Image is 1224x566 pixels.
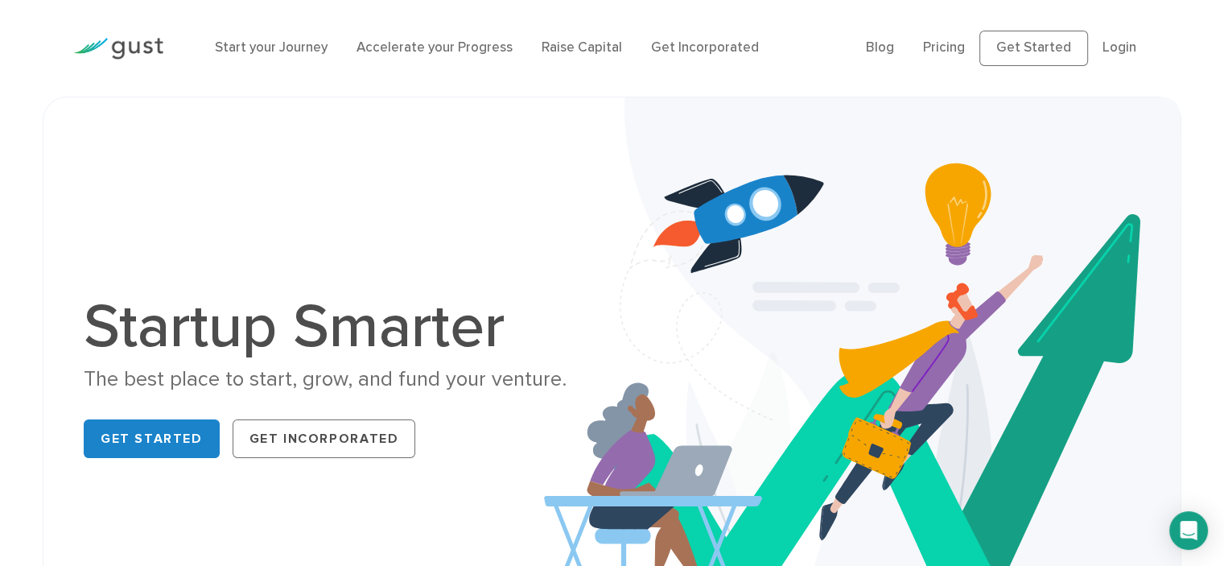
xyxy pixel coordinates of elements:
[73,38,163,60] img: Gust Logo
[542,39,622,56] a: Raise Capital
[84,419,220,458] a: Get Started
[651,39,759,56] a: Get Incorporated
[233,419,416,458] a: Get Incorporated
[979,31,1088,66] a: Get Started
[356,39,513,56] a: Accelerate your Progress
[1102,39,1136,56] a: Login
[923,39,965,56] a: Pricing
[84,296,600,357] h1: Startup Smarter
[215,39,328,56] a: Start your Journey
[1169,511,1208,550] div: Open Intercom Messenger
[866,39,894,56] a: Blog
[84,366,600,394] div: The best place to start, grow, and fund your venture.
